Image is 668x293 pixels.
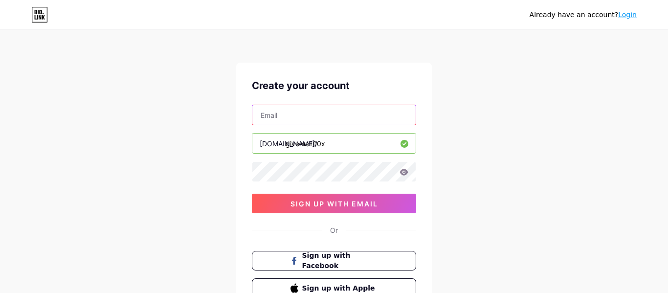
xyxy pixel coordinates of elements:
div: Or [330,225,338,235]
span: sign up with email [290,200,378,208]
button: Sign up with Facebook [252,251,416,270]
a: Login [618,11,637,19]
button: sign up with email [252,194,416,213]
input: Email [252,105,416,125]
div: [DOMAIN_NAME]/ [260,138,317,149]
input: username [252,134,416,153]
div: Create your account [252,78,416,93]
div: Already have an account? [530,10,637,20]
span: Sign up with Facebook [302,250,378,271]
